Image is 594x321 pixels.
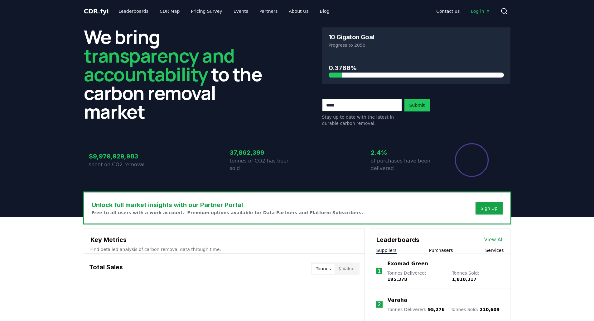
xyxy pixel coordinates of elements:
p: 1 [378,267,381,275]
p: Tonnes Delivered : [388,306,445,313]
h3: 2.4% [371,148,438,157]
p: Tonnes Sold : [452,270,504,282]
div: Percentage of sales delivered [454,143,489,177]
button: Tonnes [312,264,335,274]
a: View All [484,236,504,243]
p: Stay up to date with the latest in durable carbon removal. [322,114,402,126]
p: Find detailed analysis of carbon removal data through time. [90,246,358,253]
a: Log in [466,6,495,17]
button: Suppliers [376,247,397,253]
p: Free to all users with a work account. Premium options available for Data Partners and Platform S... [92,210,363,216]
h3: Key Metrics [90,235,358,244]
span: 195,378 [387,277,407,282]
span: 1,810,317 [452,277,476,282]
a: About Us [284,6,313,17]
p: tonnes of CO2 has been sold [230,157,297,172]
h2: We bring to the carbon removal market [84,27,272,121]
a: Blog [315,6,335,17]
h3: 37,862,399 [230,148,297,157]
a: CDR Map [155,6,185,17]
p: Tonnes Sold : [451,306,500,313]
a: Partners [254,6,283,17]
h3: Total Sales [89,262,123,275]
h3: $9,979,929,983 [89,152,156,161]
a: Events [229,6,253,17]
p: of purchases have been delivered [371,157,438,172]
span: CDR fyi [84,7,109,15]
button: $ Value [335,264,358,274]
span: transparency and accountability [84,43,234,87]
a: Exomad Green [387,260,428,267]
span: Log in [471,8,490,14]
button: Purchasers [429,247,453,253]
span: 95,276 [428,307,445,312]
p: spent on CO2 removal [89,161,156,168]
a: Varaha [388,296,407,304]
p: Progress to 2050 [329,42,504,48]
p: 2 [378,301,381,308]
p: Tonnes Delivered : [387,270,446,282]
nav: Main [113,6,334,17]
h3: Unlock full market insights with our Partner Portal [92,200,363,210]
nav: Main [431,6,495,17]
button: Services [485,247,504,253]
h3: Leaderboards [376,235,419,244]
h3: 10 Gigaton Goal [329,34,374,40]
a: Leaderboards [113,6,153,17]
h3: 0.3786% [329,63,504,73]
a: Pricing Survey [186,6,227,17]
a: CDR.fyi [84,7,109,16]
a: Contact us [431,6,465,17]
span: . [98,7,100,15]
a: Sign Up [481,205,497,211]
button: Submit [404,99,430,111]
button: Sign Up [476,202,502,215]
span: 210,609 [480,307,500,312]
